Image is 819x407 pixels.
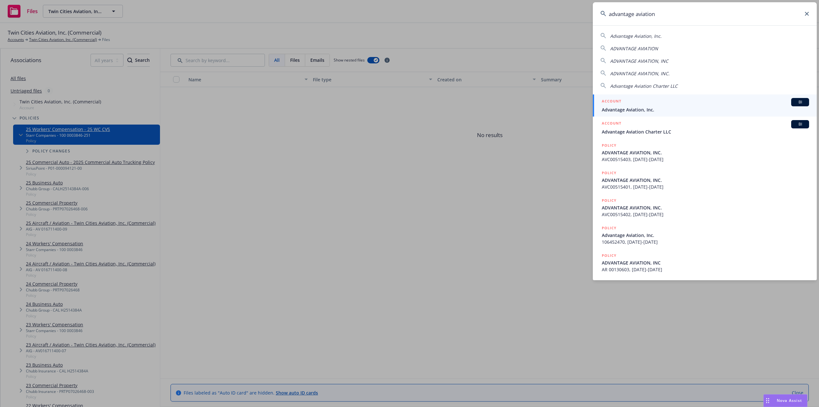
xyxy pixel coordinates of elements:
h5: POLICY [602,142,616,149]
h5: POLICY [602,252,616,259]
span: AVC00515402, [DATE]-[DATE] [602,211,809,218]
span: ADVANTAGE AVIATION, INC [602,259,809,266]
h5: POLICY [602,170,616,176]
a: POLICYADVANTAGE AVIATION, INC.AVC00515401, [DATE]-[DATE] [593,166,817,194]
span: Advantage Aviation Charter LLC [610,83,678,89]
span: ADVANTAGE AVIATION, INC [610,58,668,64]
span: BI [794,99,807,105]
span: AVC00515403, [DATE]-[DATE] [602,156,809,163]
span: AVC00515401, [DATE]-[DATE] [602,183,809,190]
h5: POLICY [602,197,616,204]
span: Advantage Aviation, Inc. [610,33,662,39]
a: POLICYADVANTAGE AVIATION, INC.AVC00515403, [DATE]-[DATE] [593,139,817,166]
span: Nova Assist [777,398,802,403]
span: Advantage Aviation, Inc. [602,106,809,113]
input: Search... [593,2,817,25]
span: AR 00130603, [DATE]-[DATE] [602,266,809,273]
a: ACCOUNTBIAdvantage Aviation, Inc. [593,94,817,117]
a: POLICYADVANTAGE AVIATION, INCAR 00130603, [DATE]-[DATE] [593,249,817,276]
h5: ACCOUNT [602,98,621,106]
span: ADVANTAGE AVIATION, INC. [610,70,670,77]
a: POLICYAdvantage Aviation, Inc.106452470, [DATE]-[DATE] [593,221,817,249]
div: Drag to move [764,395,772,407]
a: ACCOUNTBIAdvantage Aviation Charter LLC [593,117,817,139]
span: ADVANTAGE AVIATION [610,45,658,52]
h5: ACCOUNT [602,120,621,128]
span: ADVANTAGE AVIATION, INC. [602,149,809,156]
h5: POLICY [602,225,616,231]
button: Nova Assist [763,394,807,407]
span: ADVANTAGE AVIATION, INC. [602,177,809,183]
span: BI [794,121,807,127]
a: POLICYADVANTAGE AVIATION, INC.AVC00515402, [DATE]-[DATE] [593,194,817,221]
span: Advantage Aviation Charter LLC [602,128,809,135]
span: ADVANTAGE AVIATION, INC. [602,204,809,211]
span: 106452470, [DATE]-[DATE] [602,239,809,245]
span: Advantage Aviation, Inc. [602,232,809,239]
